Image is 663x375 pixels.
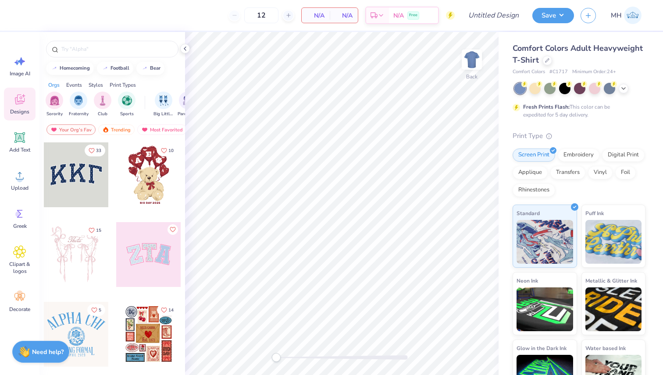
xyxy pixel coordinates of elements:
[97,62,133,75] button: football
[513,149,555,162] div: Screen Print
[102,127,109,133] img: trending.gif
[9,306,30,313] span: Decorate
[96,149,101,153] span: 33
[550,166,585,179] div: Transfers
[69,111,89,117] span: Fraternity
[178,92,198,117] button: filter button
[5,261,34,275] span: Clipart & logos
[549,68,568,76] span: # C1717
[141,66,148,71] img: trend_line.gif
[517,287,573,331] img: Neon Ink
[168,149,174,153] span: 10
[517,209,540,218] span: Standard
[94,92,111,117] div: filter for Club
[87,304,105,316] button: Like
[98,96,107,106] img: Club Image
[513,131,645,141] div: Print Type
[46,92,63,117] div: filter for Sorority
[120,111,134,117] span: Sports
[85,145,105,156] button: Like
[611,11,622,21] span: MH
[157,145,178,156] button: Like
[89,81,103,89] div: Styles
[102,66,109,71] img: trend_line.gif
[122,96,132,106] img: Sports Image
[150,66,160,71] div: bear
[13,223,27,230] span: Greek
[607,7,645,24] a: MH
[153,111,174,117] span: Big Little Reveal
[60,66,90,71] div: homecoming
[118,92,135,117] button: filter button
[46,92,63,117] button: filter button
[110,81,136,89] div: Print Types
[307,11,324,20] span: N/A
[588,166,613,179] div: Vinyl
[61,45,173,53] input: Try "Alpha"
[118,92,135,117] div: filter for Sports
[513,184,555,197] div: Rhinestones
[74,96,83,106] img: Fraternity Image
[136,62,164,75] button: bear
[602,149,645,162] div: Digital Print
[513,43,643,65] span: Comfort Colors Adult Heavyweight T-Shirt
[137,124,187,135] div: Most Favorited
[9,146,30,153] span: Add Text
[244,7,278,23] input: – –
[94,92,111,117] button: filter button
[157,304,178,316] button: Like
[153,92,174,117] button: filter button
[461,7,526,24] input: Untitled Design
[153,92,174,117] div: filter for Big Little Reveal
[96,228,101,233] span: 15
[141,127,148,133] img: most_fav.gif
[393,11,404,20] span: N/A
[572,68,616,76] span: Minimum Order: 24 +
[46,111,63,117] span: Sorority
[517,220,573,264] img: Standard
[585,209,604,218] span: Puff Ink
[585,220,642,264] img: Puff Ink
[159,96,168,106] img: Big Little Reveal Image
[624,7,642,24] img: Megan Heinritz
[168,308,174,312] span: 14
[513,68,545,76] span: Comfort Colors
[183,96,193,106] img: Parent's Weekend Image
[168,224,178,235] button: Like
[46,124,96,135] div: Your Org's Fav
[463,51,481,68] img: Back
[409,12,417,18] span: Free
[585,276,637,285] span: Metallic & Glitter Ink
[335,11,353,20] span: N/A
[517,276,538,285] span: Neon Ink
[523,103,570,110] strong: Fresh Prints Flash:
[10,70,30,77] span: Image AI
[517,343,567,353] span: Glow in the Dark Ink
[110,66,129,71] div: football
[532,8,574,23] button: Save
[178,92,198,117] div: filter for Parent's Weekend
[11,184,29,191] span: Upload
[98,111,107,117] span: Club
[66,81,82,89] div: Events
[50,96,60,106] img: Sorority Image
[46,62,94,75] button: homecoming
[513,166,548,179] div: Applique
[85,224,105,236] button: Like
[98,124,135,135] div: Trending
[48,81,60,89] div: Orgs
[523,103,631,119] div: This color can be expedited for 5 day delivery.
[466,73,478,81] div: Back
[69,92,89,117] button: filter button
[178,111,198,117] span: Parent's Weekend
[50,127,57,133] img: most_fav.gif
[32,348,64,356] strong: Need help?
[99,308,101,312] span: 5
[585,287,642,331] img: Metallic & Glitter Ink
[558,149,599,162] div: Embroidery
[10,108,29,115] span: Designs
[585,343,626,353] span: Water based Ink
[272,353,281,362] div: Accessibility label
[615,166,636,179] div: Foil
[51,66,58,71] img: trend_line.gif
